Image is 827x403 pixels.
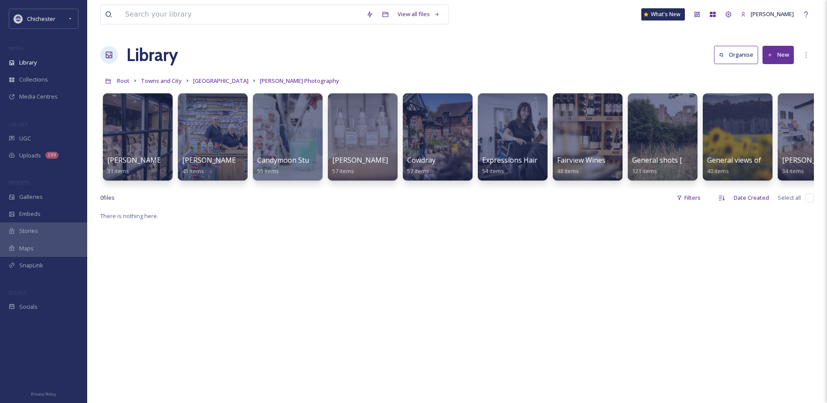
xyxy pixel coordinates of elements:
[260,75,339,86] a: [PERSON_NAME] Photography
[557,156,606,175] a: Fairview Wines48 items
[19,58,37,67] span: Library
[45,152,58,159] div: 199
[482,156,538,175] a: Expressions Hair54 items
[9,179,29,186] span: WIDGETS
[182,167,204,175] span: 45 items
[19,244,34,253] span: Maps
[19,92,58,101] span: Media Centres
[19,134,31,143] span: UGC
[257,155,319,165] span: Candymoon Studio
[632,156,703,175] a: General shots [DATE]121 items
[182,155,293,165] span: [PERSON_NAME] Home Hardware
[141,77,182,85] span: Towns and City
[736,6,798,23] a: [PERSON_NAME]
[19,75,48,84] span: Collections
[100,194,115,202] span: 0 file s
[19,261,43,270] span: SnapLink
[31,388,56,399] a: Privacy Policy
[407,155,436,165] span: Cowdray
[19,303,37,311] span: Socials
[332,155,388,165] span: [PERSON_NAME]
[557,155,606,165] span: Fairview Wines
[332,156,388,175] a: [PERSON_NAME]57 items
[182,156,293,175] a: [PERSON_NAME] Home Hardware45 items
[31,391,56,397] span: Privacy Policy
[482,155,538,165] span: Expressions Hair
[782,167,804,175] span: 34 items
[19,151,41,160] span: Uploads
[193,77,248,85] span: [GEOGRAPHIC_DATA]
[19,210,41,218] span: Embeds
[9,45,24,51] span: MEDIA
[751,10,794,18] span: [PERSON_NAME]
[257,167,279,175] span: 55 items
[557,167,579,175] span: 48 items
[9,121,27,127] span: COLLECT
[332,167,354,175] span: 57 items
[27,15,55,23] span: Chichester
[672,189,705,206] div: Filters
[407,156,436,175] a: Cowdray57 items
[632,167,657,175] span: 121 items
[257,156,319,175] a: Candymoon Studio55 items
[714,46,758,64] button: Organise
[121,5,362,24] input: Search your library
[707,167,729,175] span: 40 items
[107,167,129,175] span: 31 items
[117,75,129,86] a: Root
[762,46,794,64] button: New
[107,156,209,175] a: [PERSON_NAME] Fine Jewellery31 items
[19,227,38,235] span: Stories
[193,75,248,86] a: [GEOGRAPHIC_DATA]
[126,42,178,68] a: Library
[641,8,685,20] a: What's New
[482,167,504,175] span: 54 items
[778,194,801,202] span: Select all
[393,6,444,23] a: View all files
[14,14,23,23] img: Logo_of_Chichester_District_Council.png
[107,155,209,165] span: [PERSON_NAME] Fine Jewellery
[260,77,339,85] span: [PERSON_NAME] Photography
[714,46,762,64] a: Organise
[117,77,129,85] span: Root
[632,155,703,165] span: General shots [DATE]
[407,167,429,175] span: 57 items
[19,193,43,201] span: Galleries
[729,189,773,206] div: Date Created
[9,289,26,296] span: SOCIALS
[100,212,158,220] span: There is nothing here.
[141,75,182,86] a: Towns and City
